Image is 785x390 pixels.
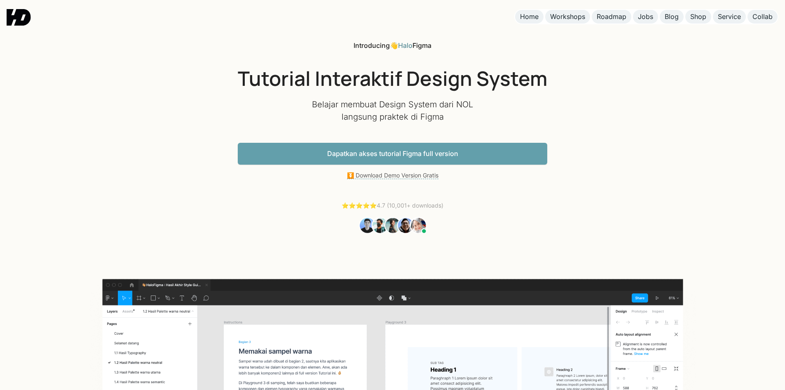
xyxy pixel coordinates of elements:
[597,12,626,21] div: Roadmap
[398,41,412,50] a: Halo
[238,66,547,90] h1: Tutorial Interaktif Design System
[342,202,377,209] a: ⭐️⭐️⭐️⭐️⭐️
[515,10,544,24] a: Home
[347,172,438,179] a: ⏬ Download Demo Version Gratis
[752,12,773,21] div: Collab
[638,12,653,21] div: Jobs
[342,201,443,210] div: 4.7 (10,001+ downloads)
[545,10,590,24] a: Workshops
[685,10,711,24] a: Shop
[592,10,631,24] a: Roadmap
[310,98,475,123] p: Belajar membuat Design System dari NOL langsung praktek di Figma
[520,12,539,21] div: Home
[359,217,426,234] img: Students Tutorial Belajar UI Design dari NOL Figma HaloFigma
[718,12,741,21] div: Service
[412,41,431,50] span: Figma
[665,12,679,21] div: Blog
[354,41,431,50] div: 👋
[748,10,778,24] a: Collab
[550,12,585,21] div: Workshops
[354,41,390,50] span: Introducing
[690,12,706,21] div: Shop
[238,143,547,165] a: Dapatkan akses tutorial Figma full version
[633,10,658,24] a: Jobs
[713,10,746,24] a: Service
[660,10,684,24] a: Blog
